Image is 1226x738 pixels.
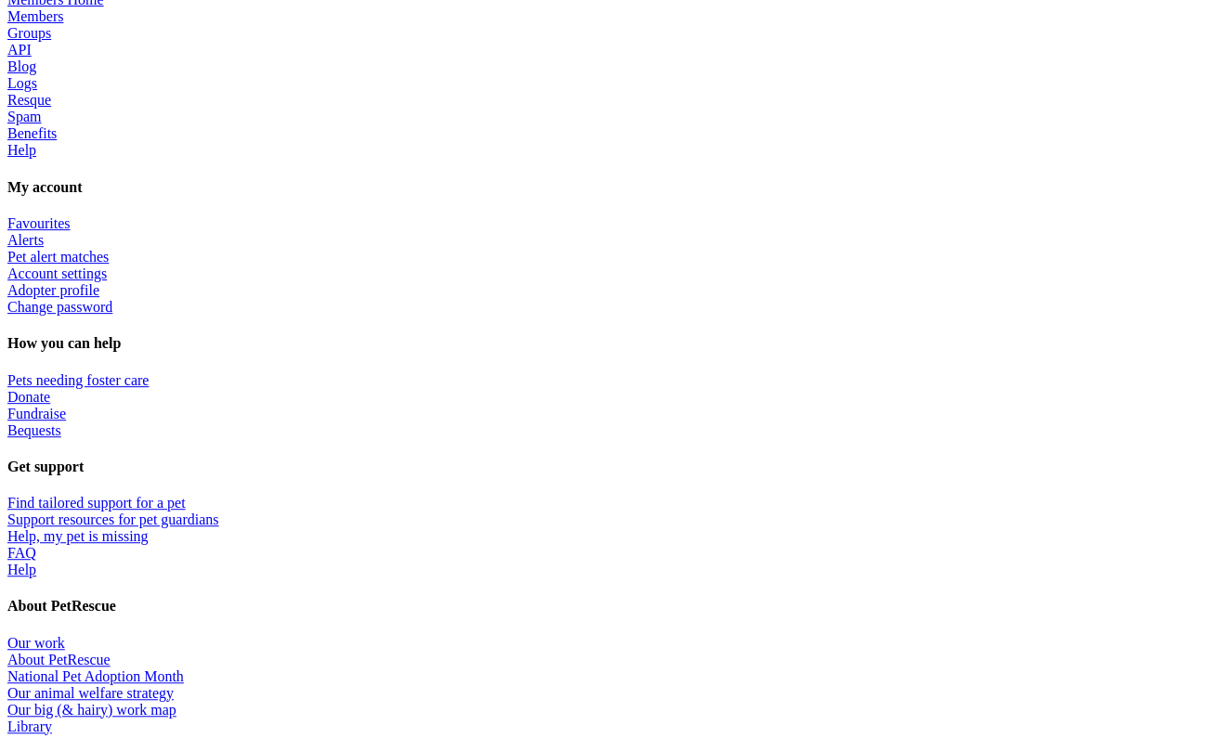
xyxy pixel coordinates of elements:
a: Favourites [7,215,71,231]
a: Benefits [7,125,57,141]
a: Help, my pet is missing [7,528,149,544]
a: Library [7,719,52,734]
a: Blog [7,58,36,74]
a: Find tailored support for a pet [7,495,186,511]
a: Adopter profile [7,282,99,298]
a: Account settings [7,265,107,281]
a: Logs [7,75,37,91]
a: Support resources for pet guardians [7,511,219,527]
a: Pet alert matches [7,249,109,265]
a: Members [7,8,63,24]
a: Our animal welfare strategy [7,685,174,701]
a: Fundraise [7,406,66,421]
a: Our work [7,635,65,651]
a: API [7,42,32,58]
a: National Pet Adoption Month [7,668,184,684]
a: Alerts [7,232,44,248]
h4: My account [7,179,1219,196]
h4: Get support [7,459,1219,475]
a: Change password [7,299,112,315]
a: About PetRescue [7,652,111,667]
a: Groups [7,25,51,41]
a: FAQ [7,545,36,561]
a: Our big (& hairy) work map [7,702,176,718]
h4: How you can help [7,335,1219,352]
a: Donate [7,389,50,405]
a: Spam [7,109,41,124]
a: Help [7,562,36,577]
a: Pets needing foster care [7,372,149,388]
a: Help [7,142,36,158]
a: Resque [7,92,51,108]
h4: About PetRescue [7,598,1219,615]
a: Bequests [7,422,61,438]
